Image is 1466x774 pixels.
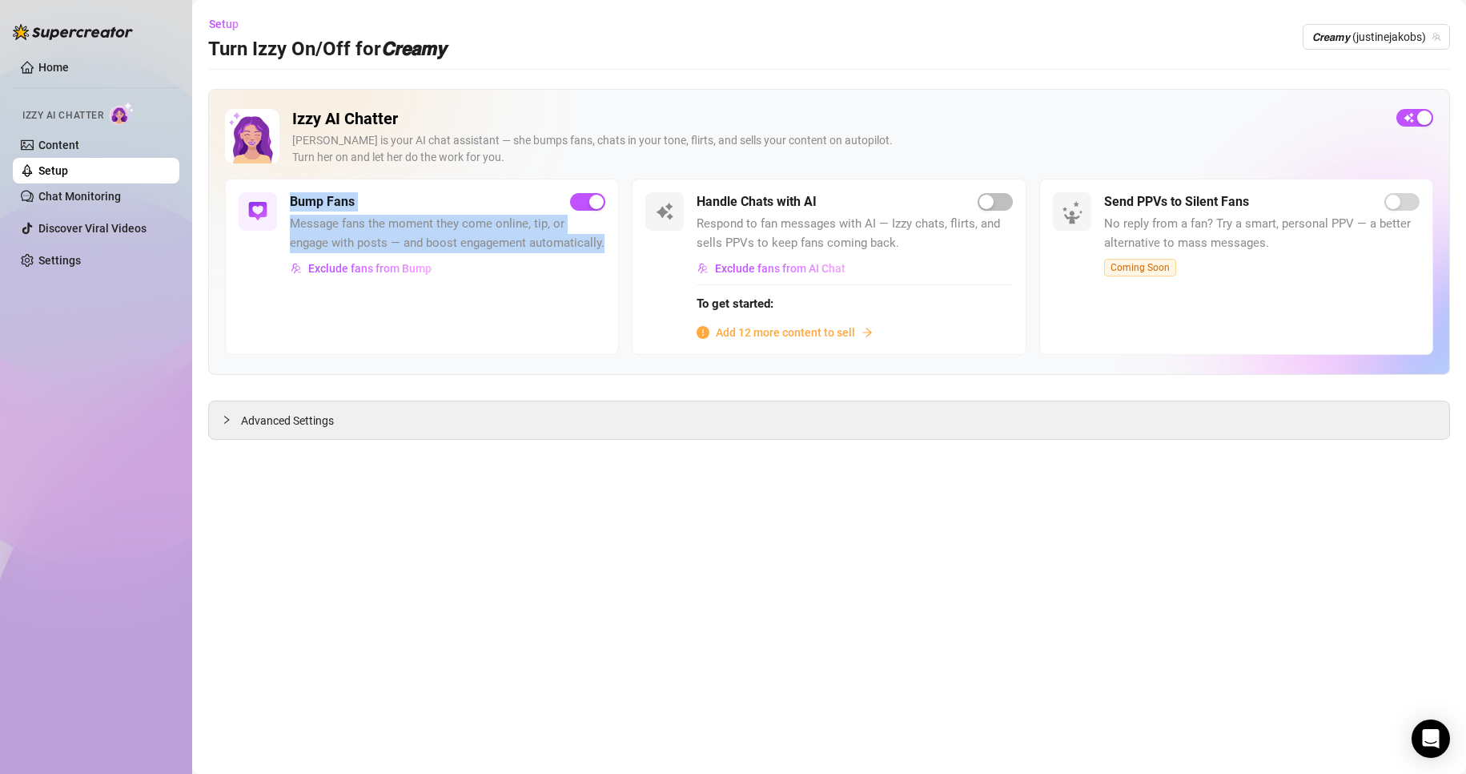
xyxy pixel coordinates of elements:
span: Exclude fans from AI Chat [715,262,845,275]
a: Home [38,61,69,74]
img: svg%3e [655,202,674,221]
img: Izzy AI Chatter [225,109,279,163]
h5: Handle Chats with AI [697,192,817,212]
img: logo-BBDzfeDw.svg [13,24,133,40]
span: Setup [209,18,239,30]
span: collapsed [222,415,231,425]
img: svg%3e [291,263,302,274]
h3: Turn Izzy On/Off for 𝘾𝙧𝙚𝙖𝙢𝙮 [208,37,446,62]
div: [PERSON_NAME] is your AI chat assistant — she bumps fans, chats in your tone, flirts, and sells y... [292,132,1384,166]
h5: Bump Fans [290,192,355,212]
span: Respond to fan messages with AI — Izzy chats, flirts, and sells PPVs to keep fans coming back. [697,215,1012,252]
img: svg%3e [697,263,709,274]
span: info-circle [697,326,709,339]
img: silent-fans-ppv-o-N6Mmdf.svg [1062,201,1087,227]
img: svg%3e [248,202,267,221]
span: Advanced Settings [241,412,334,429]
strong: To get started: [697,296,773,311]
button: Exclude fans from AI Chat [697,256,846,281]
span: Izzy AI Chatter [22,108,103,123]
button: Setup [208,11,251,37]
span: Message fans the moment they come online, tip, or engage with posts — and boost engagement automa... [290,215,605,252]
h5: Send PPVs to Silent Fans [1104,192,1249,212]
a: Chat Monitoring [38,190,121,203]
span: Coming Soon [1104,259,1176,276]
div: collapsed [222,411,241,429]
span: Exclude fans from Bump [308,262,432,275]
div: Open Intercom Messenger [1412,720,1450,758]
button: Exclude fans from Bump [290,256,432,281]
span: No reply from a fan? Try a smart, personal PPV — a better alternative to mass messages. [1104,215,1420,252]
span: team [1432,32,1441,42]
span: arrow-right [862,327,873,338]
a: Setup [38,164,68,177]
span: Add 12 more content to sell [716,324,855,341]
a: Discover Viral Videos [38,222,147,235]
a: Content [38,139,79,151]
img: AI Chatter [110,102,135,125]
a: Settings [38,254,81,267]
span: 𝘾𝙧𝙚𝙖𝙢𝙮 (justinejakobs) [1312,25,1440,49]
h2: Izzy AI Chatter [292,109,1384,129]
